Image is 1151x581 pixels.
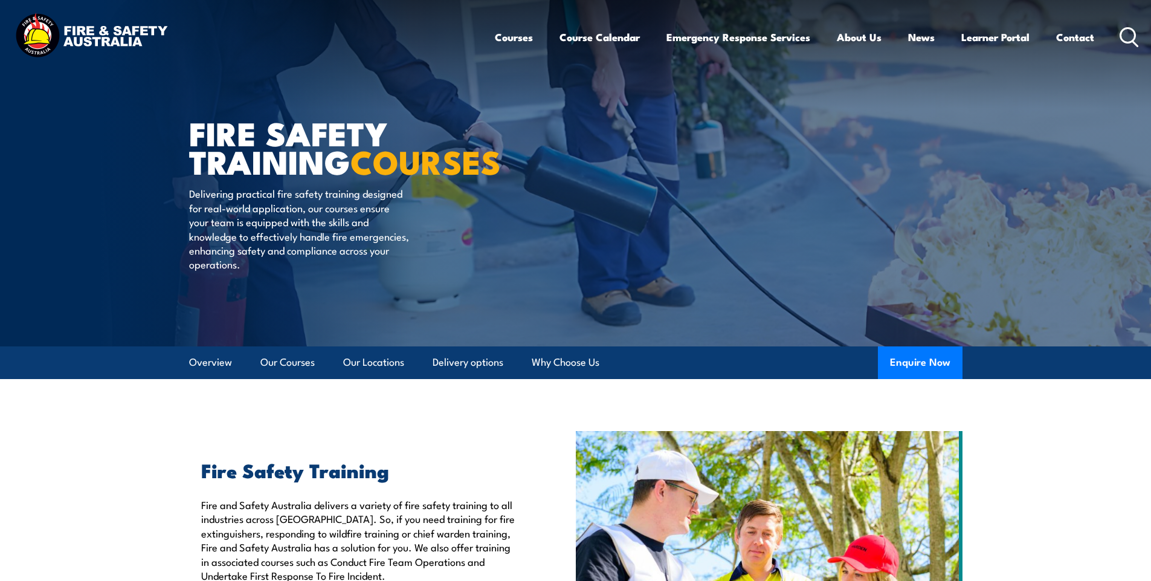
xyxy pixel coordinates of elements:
[532,346,599,378] a: Why Choose Us
[260,346,315,378] a: Our Courses
[433,346,503,378] a: Delivery options
[350,135,501,186] strong: COURSES
[1056,21,1094,53] a: Contact
[189,346,232,378] a: Overview
[189,118,488,175] h1: FIRE SAFETY TRAINING
[878,346,962,379] button: Enquire Now
[343,346,404,378] a: Our Locations
[189,186,410,271] p: Delivering practical fire safety training designed for real-world application, our courses ensure...
[908,21,935,53] a: News
[837,21,882,53] a: About Us
[961,21,1030,53] a: Learner Portal
[666,21,810,53] a: Emergency Response Services
[201,461,520,478] h2: Fire Safety Training
[495,21,533,53] a: Courses
[559,21,640,53] a: Course Calendar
